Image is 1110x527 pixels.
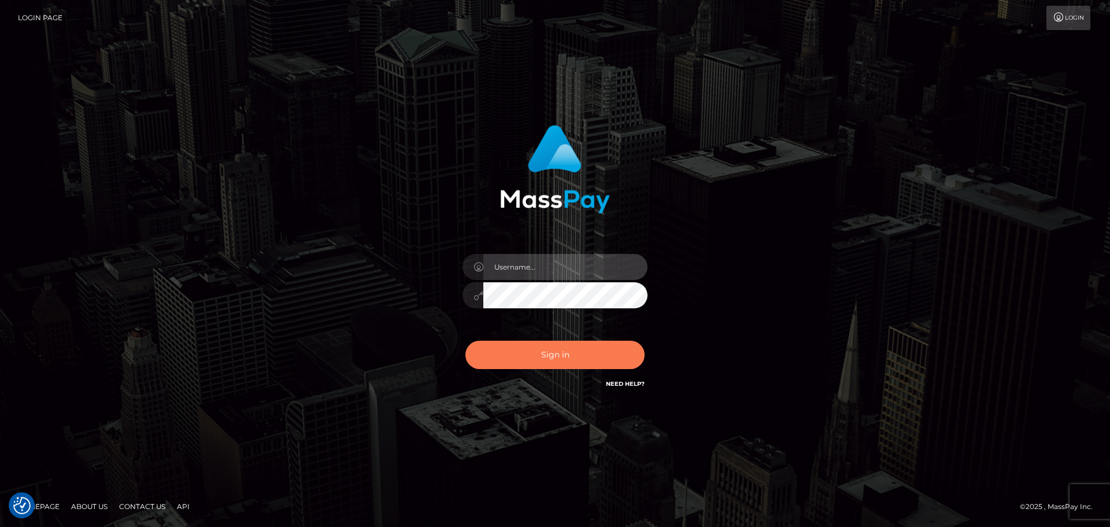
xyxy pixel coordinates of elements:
a: Login [1046,6,1090,30]
button: Consent Preferences [13,497,31,514]
a: API [172,497,194,515]
input: Username... [483,254,647,280]
a: About Us [66,497,112,515]
div: © 2025 , MassPay Inc. [1020,500,1101,513]
img: MassPay Login [500,125,610,213]
a: Need Help? [606,380,645,388]
a: Homepage [13,497,64,515]
a: Contact Us [114,497,170,515]
img: Revisit consent button [13,497,31,514]
a: Login Page [18,6,62,30]
button: Sign in [465,341,645,369]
